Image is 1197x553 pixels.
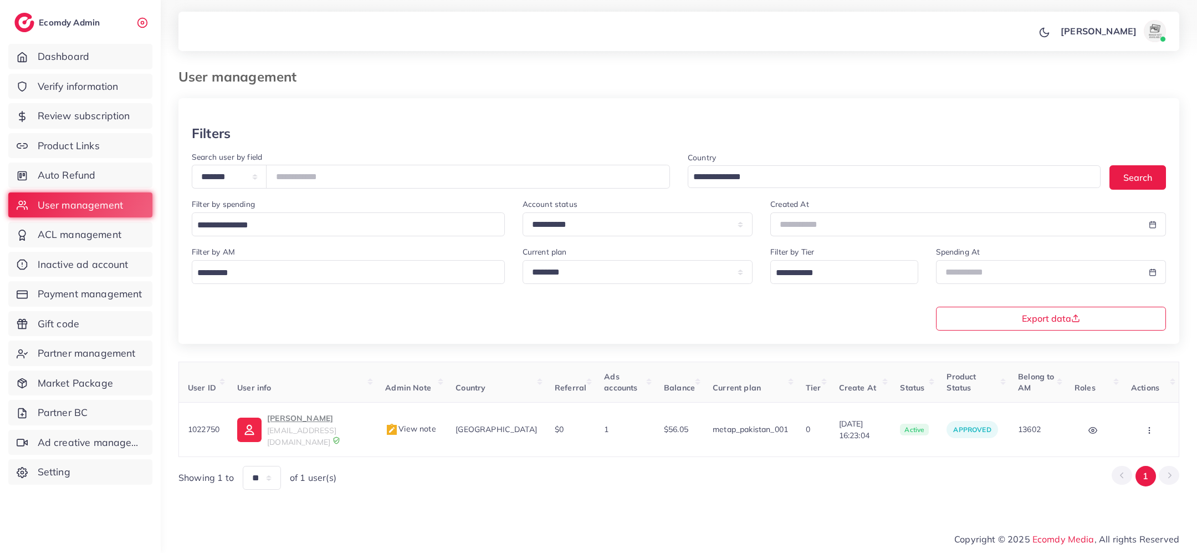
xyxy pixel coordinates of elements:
img: avatar [1144,20,1166,42]
span: Export data [1022,314,1080,323]
input: Search for option [772,265,903,282]
a: User management [8,192,152,218]
span: Product Status [947,372,976,393]
a: logoEcomdy Admin [14,13,103,32]
span: Tier [806,383,821,393]
span: Admin Note [385,383,431,393]
span: Gift code [38,317,79,331]
label: Created At [770,199,809,210]
span: active [900,424,929,436]
a: Product Links [8,133,152,159]
span: Create At [839,383,876,393]
ul: Pagination [1112,466,1179,486]
label: Filter by spending [192,199,255,210]
a: Ecomdy Media [1032,534,1094,545]
input: Search for option [193,265,490,282]
label: Filter by Tier [770,246,814,257]
img: 9CAL8B2pu8EFxCJHYAAAAldEVYdGRhdGU6Y3JlYXRlADIwMjItMTItMDlUMDQ6NTg6MzkrMDA6MDBXSlgLAAAAJXRFWHRkYXR... [332,437,340,444]
span: User ID [188,383,216,393]
span: $56.05 [664,424,688,434]
input: Search for option [193,217,490,234]
span: Review subscription [38,109,130,123]
a: Partner management [8,341,152,366]
a: [PERSON_NAME][EMAIL_ADDRESS][DOMAIN_NAME] [237,412,367,448]
a: Payment management [8,281,152,307]
a: Auto Refund [8,163,152,188]
span: [GEOGRAPHIC_DATA] [456,424,537,434]
div: Search for option [192,212,505,236]
a: Gift code [8,311,152,337]
button: Search [1109,165,1166,189]
label: Country [688,152,716,163]
div: Search for option [770,260,918,284]
span: metap_pakistan_001 [713,424,788,434]
span: of 1 user(s) [290,471,336,484]
a: Partner BC [8,400,152,425]
label: Spending At [936,246,980,257]
span: approved [953,425,991,434]
label: Search user by field [192,151,262,163]
button: Go to page 1 [1135,466,1156,486]
h2: Ecomdy Admin [39,17,103,28]
span: Setting [38,465,70,479]
span: 0 [806,424,810,434]
span: $0 [555,424,564,434]
img: logo [14,13,34,32]
span: [DATE] 16:23:04 [839,418,883,441]
span: Copyright © 2025 [954,532,1179,546]
img: ic-user-info.36bf1079.svg [237,418,262,442]
span: , All rights Reserved [1094,532,1179,546]
h3: Filters [192,125,231,141]
span: Dashboard [38,49,89,64]
a: Verify information [8,74,152,99]
img: admin_note.cdd0b510.svg [385,423,398,437]
span: Ads accounts [604,372,637,393]
span: Partner BC [38,405,88,420]
label: Current plan [523,246,567,257]
span: Market Package [38,376,113,390]
span: 13602 [1018,424,1041,434]
span: Country [456,383,485,393]
span: Partner management [38,346,136,361]
span: Inactive ad account [38,257,129,272]
span: Status [900,383,924,393]
span: Verify information [38,79,119,94]
div: Search for option [688,165,1101,188]
a: Ad creative management [8,430,152,455]
span: Referral [555,383,586,393]
h3: User management [178,69,305,85]
a: Setting [8,459,152,485]
span: [EMAIL_ADDRESS][DOMAIN_NAME] [267,425,336,447]
span: 1022750 [188,424,219,434]
span: 1 [604,424,608,434]
input: Search for option [689,169,1086,186]
span: Ad creative management [38,435,144,450]
a: [PERSON_NAME]avatar [1055,20,1170,42]
span: Payment management [38,287,142,301]
div: Search for option [192,260,505,284]
label: Account status [523,199,577,210]
a: Review subscription [8,103,152,129]
span: User info [237,383,271,393]
a: ACL management [8,222,152,247]
span: Actions [1131,383,1159,393]
a: Inactive ad account [8,252,152,277]
span: View note [385,424,436,434]
span: Current plan [713,383,761,393]
span: Roles [1075,383,1096,393]
span: Showing 1 to [178,471,234,484]
a: Market Package [8,371,152,396]
p: [PERSON_NAME] [267,412,367,425]
button: Export data [936,307,1167,331]
a: Dashboard [8,44,152,69]
span: Product Links [38,139,100,153]
label: Filter by AM [192,246,235,257]
span: Auto Refund [38,168,96,182]
span: Balance [664,383,695,393]
p: [PERSON_NAME] [1061,24,1137,38]
span: ACL management [38,227,121,242]
span: Belong to AM [1018,372,1054,393]
span: User management [38,198,123,212]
